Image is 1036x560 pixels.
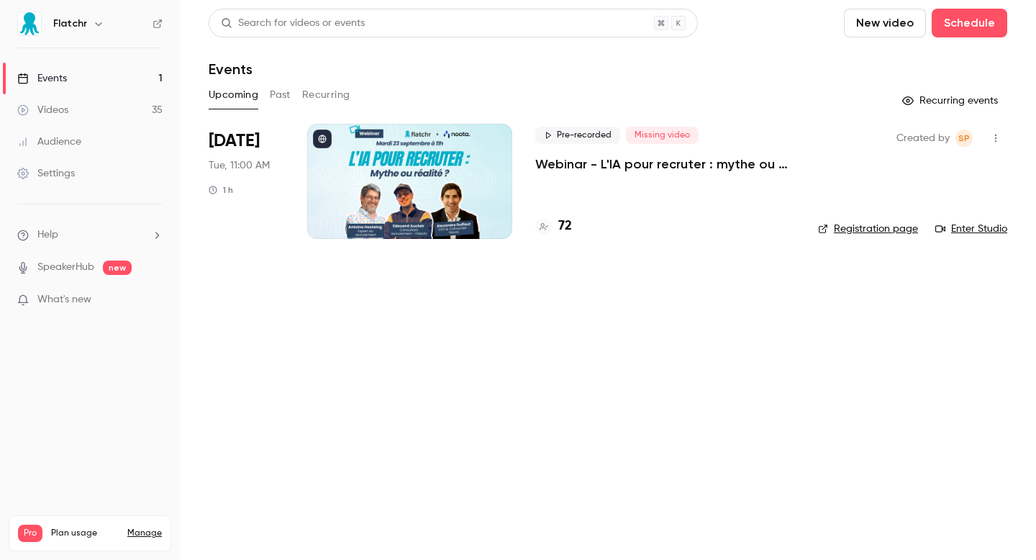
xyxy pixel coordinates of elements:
[17,71,67,86] div: Events
[53,17,87,31] h6: Flatchr
[127,528,162,539] a: Manage
[37,260,94,275] a: SpeakerHub
[535,217,572,236] a: 72
[17,166,75,181] div: Settings
[935,222,1007,236] a: Enter Studio
[896,130,950,147] span: Created by
[103,261,132,275] span: new
[535,127,620,144] span: Pre-recorded
[818,222,918,236] a: Registration page
[17,135,81,149] div: Audience
[209,184,233,196] div: 1 h
[209,60,253,78] h1: Events
[302,83,350,107] button: Recurring
[18,525,42,542] span: Pro
[51,528,119,539] span: Plan usage
[932,9,1007,37] button: Schedule
[896,89,1007,112] button: Recurring events
[37,227,58,243] span: Help
[209,83,258,107] button: Upcoming
[209,158,270,173] span: Tue, 11:00 AM
[18,12,41,35] img: Flatchr
[221,16,365,31] div: Search for videos or events
[209,124,284,239] div: Sep 23 Tue, 11:00 AM (Europe/Paris)
[626,127,699,144] span: Missing video
[209,130,260,153] span: [DATE]
[955,130,973,147] span: Sylvain Paulet
[958,130,970,147] span: SP
[844,9,926,37] button: New video
[145,294,163,307] iframe: Noticeable Trigger
[558,217,572,236] h4: 72
[37,292,91,307] span: What's new
[535,155,795,173] a: Webinar - L'IA pour recruter : mythe ou réalité ?
[17,103,68,117] div: Videos
[17,227,163,243] li: help-dropdown-opener
[270,83,291,107] button: Past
